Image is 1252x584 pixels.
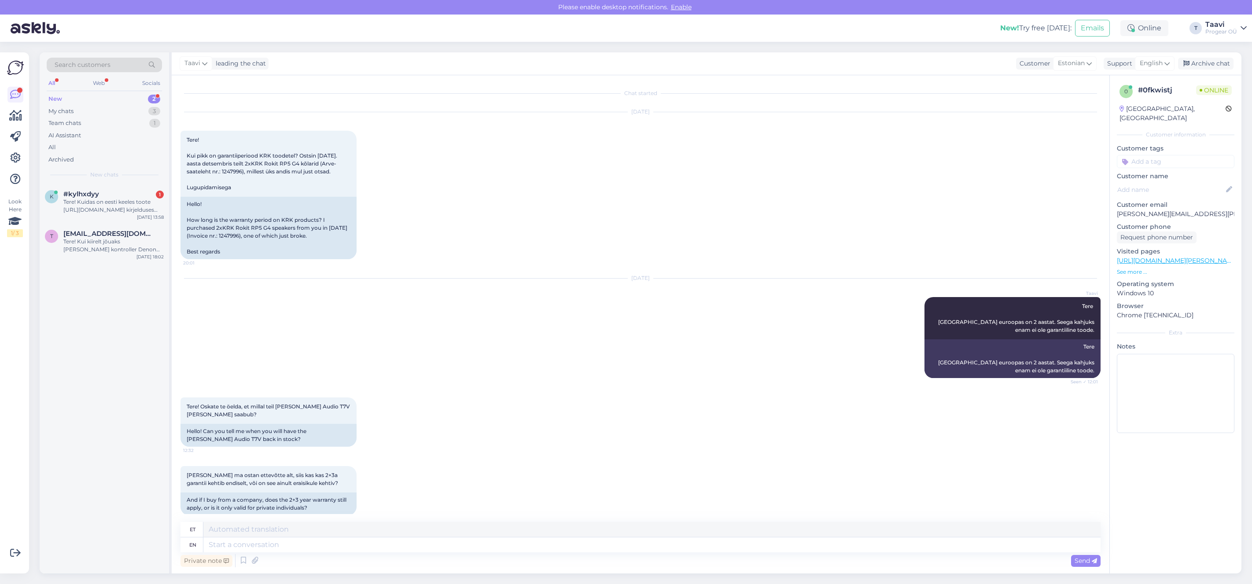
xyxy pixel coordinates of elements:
div: leading the chat [212,59,266,68]
p: See more ... [1117,268,1234,276]
div: 1 [149,119,160,128]
button: Emails [1075,20,1110,37]
div: [DATE] [180,108,1101,116]
a: TaaviProgear OÜ [1205,21,1247,35]
div: [DATE] 13:58 [137,214,164,220]
div: Private note [180,555,232,567]
div: Tere [GEOGRAPHIC_DATA] euroopas on 2 aastat. Seega kahjuks enam ei ole garantiiline toode. [924,339,1101,378]
div: 3 [148,107,160,116]
span: Send [1075,557,1097,565]
div: 2 [148,95,160,103]
div: And if I buy from a company, does the 2+3 year warranty still apply, or is it only valid for priv... [180,492,357,515]
p: [PERSON_NAME][EMAIL_ADDRESS][PERSON_NAME][DOMAIN_NAME] [1117,209,1234,219]
span: Online [1196,85,1232,95]
div: Taavi [1205,21,1237,28]
div: Try free [DATE]: [1000,23,1072,33]
span: k [50,193,54,200]
div: Customer [1016,59,1050,68]
div: All [48,143,56,152]
span: Tere! Oskate te öelda, et millal teil [PERSON_NAME] Audio T7V [PERSON_NAME] saabub? [187,403,351,418]
div: [GEOGRAPHIC_DATA], [GEOGRAPHIC_DATA] [1119,104,1226,123]
div: Hello! How long is the warranty period on KRK products? I purchased 2xKRK Rokit RP5 G4 speakers f... [180,197,357,259]
div: My chats [48,107,74,116]
div: et [190,522,195,537]
div: New [48,95,62,103]
div: Archived [48,155,74,164]
div: Socials [140,77,162,89]
p: Customer name [1117,172,1234,181]
div: Tere! Kuidas on eesti keeles toote [URL][DOMAIN_NAME] kirjelduses mainitud inglisekeelne sõna "Fi... [63,198,164,214]
b: New! [1000,24,1019,32]
span: [PERSON_NAME] ma ostan ettevõtte alt, siis kas kas 2+3a garantii kehtib endiselt, või on see ainu... [187,472,339,486]
span: thomashallik@gmail.com [63,230,155,238]
p: Customer tags [1117,144,1234,153]
span: Estonian [1058,59,1085,68]
span: Search customers [55,60,110,70]
div: # 0fkwistj [1138,85,1196,95]
div: Archive chat [1178,58,1234,70]
p: Notes [1117,342,1234,351]
div: Customer information [1117,131,1234,139]
span: English [1140,59,1163,68]
div: T [1189,22,1202,34]
img: Askly Logo [7,59,24,76]
div: Online [1120,20,1168,36]
input: Add a tag [1117,155,1234,168]
span: Enable [668,3,694,11]
span: Seen ✓ 12:01 [1065,378,1098,385]
div: en [189,537,196,552]
div: Hello! Can you tell me when you will have the [PERSON_NAME] Audio T7V back in stock? [180,424,357,447]
input: Add name [1117,185,1224,195]
span: 0 [1124,88,1128,95]
div: Progear OÜ [1205,28,1237,35]
div: Tere! Kui kiirelt jõuaks [PERSON_NAME] kontroller Denon SC LIVE 4? [63,238,164,253]
p: Customer email [1117,200,1234,209]
div: 1 [156,191,164,198]
div: [DATE] 18:02 [136,253,164,260]
div: Support [1104,59,1132,68]
div: 1 / 3 [7,229,23,237]
div: Request phone number [1117,231,1197,243]
p: Customer phone [1117,222,1234,231]
span: New chats [90,171,118,179]
span: Taavi [1065,290,1098,297]
p: Chrome [TECHNICAL_ID] [1117,311,1234,320]
span: t [50,233,53,239]
span: 12:32 [183,447,216,454]
div: All [47,77,57,89]
p: Visited pages [1117,247,1234,256]
div: Look Here [7,198,23,237]
span: 20:01 [183,260,216,266]
div: [DATE] [180,274,1101,282]
div: Team chats [48,119,81,128]
div: Chat started [180,89,1101,97]
span: Tere! Kui pikk on garantiiperiood KRK toodetel? Ostsin [DATE]. aasta detsembris teilt 2xKRK Rokit... [187,136,339,191]
a: [URL][DOMAIN_NAME][PERSON_NAME] [1117,257,1238,264]
div: Web [91,77,107,89]
div: Extra [1117,329,1234,337]
p: Windows 10 [1117,289,1234,298]
p: Browser [1117,301,1234,311]
span: #kylhxdyy [63,190,99,198]
span: Taavi [184,59,200,68]
div: AI Assistant [48,131,81,140]
p: Operating system [1117,279,1234,289]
